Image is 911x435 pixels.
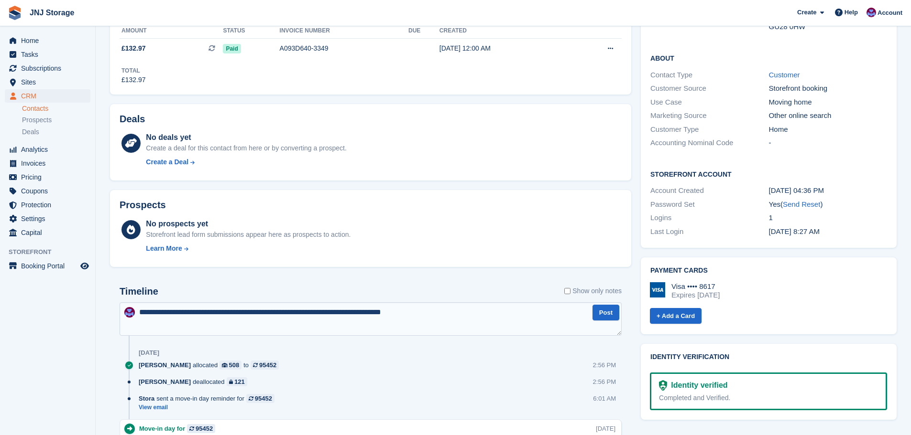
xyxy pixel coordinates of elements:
[769,212,887,223] div: 1
[22,116,52,125] span: Prospects
[769,185,887,196] div: [DATE] 04:36 PM
[139,394,154,403] span: Stora
[650,53,887,63] h2: About
[280,43,408,53] div: A093D640-3349
[22,115,90,125] a: Prospects
[139,349,159,357] div: [DATE]
[5,34,90,47] a: menu
[769,83,887,94] div: Storefront booking
[671,291,720,299] div: Expires [DATE]
[280,23,408,39] th: Invoice number
[769,199,887,210] div: Yes
[22,104,90,113] a: Contacts
[878,8,902,18] span: Account
[769,71,800,79] a: Customer
[439,23,571,39] th: Created
[650,353,887,361] h2: Identity verification
[139,424,220,433] div: Move-in day for
[5,259,90,273] a: menu
[146,244,182,254] div: Learn More
[667,380,727,391] div: Identity verified
[650,97,768,108] div: Use Case
[5,170,90,184] a: menu
[769,97,887,108] div: Moving home
[139,394,279,403] div: sent a move-in day reminder for
[146,230,351,240] div: Storefront lead form submissions appear here as prospects to action.
[650,199,768,210] div: Password Set
[187,424,215,433] a: 95452
[251,361,279,370] a: 95452
[139,361,191,370] span: [PERSON_NAME]
[650,124,768,135] div: Customer Type
[21,143,78,156] span: Analytics
[21,62,78,75] span: Subscriptions
[564,286,622,296] label: Show only notes
[650,267,887,275] h2: Payment cards
[671,282,720,291] div: Visa •••• 8617
[21,259,78,273] span: Booking Portal
[146,244,351,254] a: Learn More
[146,157,188,167] div: Create a Deal
[5,75,90,89] a: menu
[229,361,240,370] div: 508
[5,212,90,225] a: menu
[5,48,90,61] a: menu
[769,227,820,235] time: 2025-07-21 07:27:37 UTC
[783,200,820,208] a: Send Reset
[5,89,90,103] a: menu
[21,212,78,225] span: Settings
[650,83,768,94] div: Customer Source
[439,43,571,53] div: [DATE] 12:00 AM
[769,138,887,149] div: -
[21,184,78,198] span: Coupons
[246,394,274,403] a: 95452
[593,361,616,370] div: 2:56 PM
[259,361,276,370] div: 95452
[21,89,78,103] span: CRM
[124,307,135,318] img: Jonathan Scrase
[21,170,78,184] span: Pricing
[223,44,241,53] span: Paid
[21,226,78,239] span: Capital
[146,132,346,143] div: No deals yet
[650,70,768,81] div: Contact Type
[22,127,90,137] a: Deals
[21,75,78,89] span: Sites
[659,380,667,391] img: Identity Verification Ready
[797,8,816,17] span: Create
[139,377,191,386] span: [PERSON_NAME]
[5,62,90,75] a: menu
[21,157,78,170] span: Invoices
[120,23,223,39] th: Amount
[650,212,768,223] div: Logins
[867,8,876,17] img: Jonathan Scrase
[121,75,146,85] div: £132.97
[650,308,702,324] a: + Add a Card
[659,393,878,403] div: Completed and Verified.
[650,185,768,196] div: Account Created
[769,124,887,135] div: Home
[227,377,247,386] a: 121
[21,48,78,61] span: Tasks
[650,226,768,237] div: Last Login
[21,198,78,212] span: Protection
[593,394,616,403] div: 6:01 AM
[5,226,90,239] a: menu
[650,138,768,149] div: Accounting Nominal Code
[196,424,213,433] div: 95452
[408,23,439,39] th: Due
[255,394,272,403] div: 95452
[9,247,95,257] span: Storefront
[146,143,346,153] div: Create a deal for this contact from here or by converting a prospect.
[139,361,284,370] div: allocated to
[596,424,615,433] div: [DATE]
[146,157,346,167] a: Create a Deal
[564,286,571,296] input: Show only notes
[21,34,78,47] span: Home
[79,260,90,272] a: Preview store
[5,198,90,212] a: menu
[120,200,166,211] h2: Prospects
[220,361,241,370] a: 508
[780,200,823,208] span: ( )
[5,157,90,170] a: menu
